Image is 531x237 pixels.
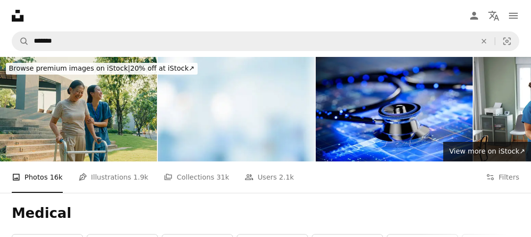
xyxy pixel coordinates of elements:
div: 20% off at iStock ↗ [6,63,198,75]
a: Home — Unsplash [12,10,24,22]
a: View more on iStock↗ [443,142,531,161]
button: Search Unsplash [12,32,29,51]
a: Log in / Sign up [464,6,484,26]
a: Collections 31k [164,161,229,193]
span: 2.1k [279,172,294,183]
h1: Medical [12,205,519,222]
button: Language [484,6,504,26]
button: Clear [473,32,495,51]
button: Visual search [495,32,519,51]
form: Find visuals sitewide [12,31,519,51]
a: Illustrations 1.9k [78,161,149,193]
img: Soft abstract blurred background with light tones of white and blue. Smooth clean texture for med... [158,57,315,161]
a: Users 2.1k [245,161,294,193]
span: Browse premium images on iStock | [9,64,130,72]
img: Artificial Intelligence in Healthcare, AI Health, digital healthcare provider, telemedicine, medi... [316,57,473,161]
span: 1.9k [133,172,148,183]
button: Menu [504,6,523,26]
span: 31k [216,172,229,183]
span: View more on iStock ↗ [449,147,525,155]
button: Filters [486,161,519,193]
